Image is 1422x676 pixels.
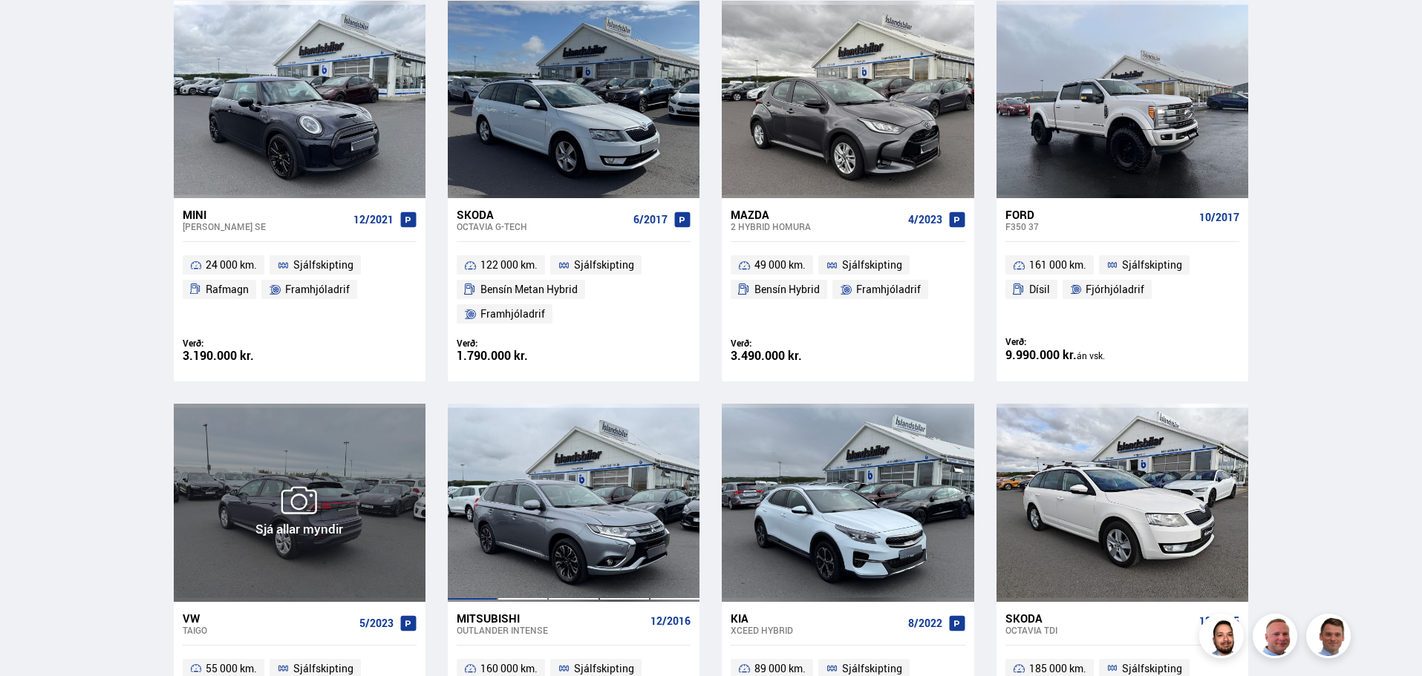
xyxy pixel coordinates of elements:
[1029,256,1086,274] span: 161 000 km.
[293,256,353,274] span: Sjálfskipting
[731,221,901,232] div: 2 Hybrid HOMURA
[650,615,691,627] span: 12/2016
[908,214,942,226] span: 4/2023
[206,256,257,274] span: 24 000 km.
[457,221,627,232] div: Octavia G-TECH
[754,280,820,298] span: Bensín Hybrid
[183,208,348,221] div: Mini
[457,611,645,625] div: Mitsubishi
[908,617,942,629] span: 8/2022
[206,280,249,298] span: Rafmagn
[731,338,848,349] div: Verð:
[1005,221,1193,232] div: F350 37
[457,350,574,362] div: 1.790.000 kr.
[1199,211,1239,223] span: 10/2017
[1005,349,1123,362] div: 9.990.000 kr.
[183,338,300,349] div: Verð:
[633,214,668,226] span: 6/2017
[457,208,627,221] div: Skoda
[997,198,1248,381] a: Ford F350 37 10/2017 161 000 km. Sjálfskipting Dísil Fjórhjóladrif Verð: 9.990.000 kr.án vsk.
[480,256,538,274] span: 122 000 km.
[1255,616,1299,660] img: siFngHWaQ9KaOqBr.png
[183,625,353,635] div: Taigo
[1086,280,1144,298] span: Fjórhjóladrif
[457,625,645,635] div: Outlander INTENSE
[731,208,901,221] div: Mazda
[174,198,425,381] a: Mini [PERSON_NAME] SE 12/2021 24 000 km. Sjálfskipting Rafmagn Framhjóladrif Verð: 3.190.000 kr.
[1077,350,1105,361] span: án vsk.
[183,350,300,362] div: 3.190.000 kr.
[183,221,348,232] div: [PERSON_NAME] SE
[1005,611,1193,625] div: Skoda
[574,256,634,274] span: Sjálfskipting
[1005,208,1193,221] div: Ford
[285,280,350,298] span: Framhjóladrif
[1201,616,1246,660] img: nhp88E3Fdnt1Opn2.png
[1308,616,1353,660] img: FbJEzSuNWCJXmdc-.webp
[754,256,806,274] span: 49 000 km.
[480,280,578,298] span: Bensín Metan Hybrid
[1005,336,1123,347] div: Verð:
[731,350,848,362] div: 3.490.000 kr.
[1029,280,1050,298] span: Dísil
[353,214,394,226] span: 12/2021
[12,6,56,50] button: Opna LiveChat spjallviðmót
[480,305,545,323] span: Framhjóladrif
[457,338,574,349] div: Verð:
[359,617,394,629] span: 5/2023
[731,625,901,635] div: XCeed HYBRID
[842,256,902,274] span: Sjálfskipting
[183,611,353,625] div: VW
[1005,625,1193,635] div: Octavia TDI
[448,198,699,381] a: Skoda Octavia G-TECH 6/2017 122 000 km. Sjálfskipting Bensín Metan Hybrid Framhjóladrif Verð: 1.7...
[856,280,921,298] span: Framhjóladrif
[731,611,901,625] div: Kia
[1122,256,1182,274] span: Sjálfskipting
[722,198,973,381] a: Mazda 2 Hybrid HOMURA 4/2023 49 000 km. Sjálfskipting Bensín Hybrid Framhjóladrif Verð: 3.490.000...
